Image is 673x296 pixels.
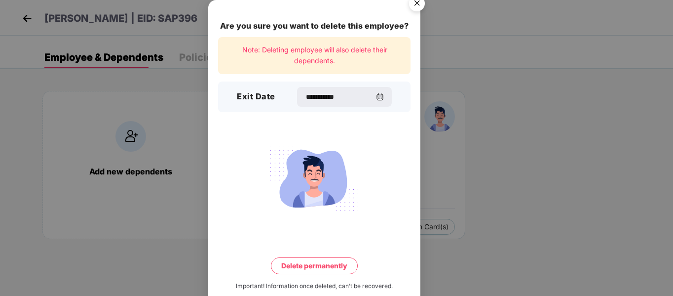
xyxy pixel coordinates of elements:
[218,37,411,74] div: Note: Deleting employee will also delete their dependents.
[218,20,411,32] div: Are you sure you want to delete this employee?
[376,93,384,101] img: svg+xml;base64,PHN2ZyBpZD0iQ2FsZW5kYXItMzJ4MzIiIHhtbG5zPSJodHRwOi8vd3d3LnczLm9yZy8yMDAwL3N2ZyIgd2...
[259,140,370,217] img: svg+xml;base64,PHN2ZyB4bWxucz0iaHR0cDovL3d3dy53My5vcmcvMjAwMC9zdmciIHdpZHRoPSIyMjQiIGhlaWdodD0iMT...
[271,257,358,274] button: Delete permanently
[237,90,275,103] h3: Exit Date
[236,282,393,291] div: Important! Information once deleted, can’t be recovered.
